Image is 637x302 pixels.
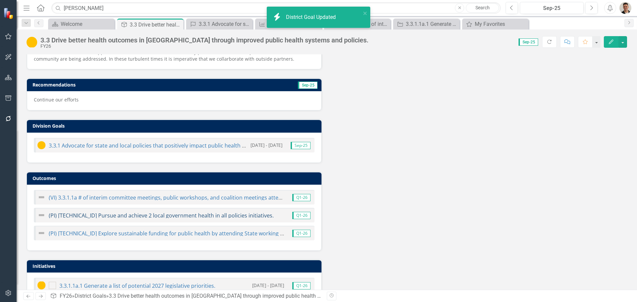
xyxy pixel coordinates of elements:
span: Sep-25 [298,82,318,89]
div: FY26 [40,44,369,49]
div: 3.3 Drive better health outcomes in [GEOGRAPHIC_DATA] through improved public health systems and ... [109,293,368,299]
img: In Progress [37,281,45,289]
a: 3.3.1.1a.1 Generate a list of potential 2027 legislative priorities. [59,282,215,289]
button: Sep-25 [520,2,584,14]
a: Search [466,3,499,13]
input: Search ClearPoint... [51,2,501,14]
a: FY26 [60,293,72,299]
a: 3.3.1 Advocate for state and local policies that positively impact public health using a "health ... [188,20,251,28]
img: Mike Escobar [619,2,631,14]
img: In Progress [27,37,37,47]
a: District Goals [75,293,106,299]
a: (PI) [TECHNICAL_ID] Explore sustainable funding for public health by attending State working grou... [49,230,341,237]
img: Not Defined [37,193,45,201]
span: Q1-26 [292,282,311,289]
div: Welcome [61,20,113,28]
p: Continue our efforts [34,96,315,103]
img: In Progress [37,141,45,149]
div: 3.3 Drive better health outcomes in [GEOGRAPHIC_DATA] through improved public health systems and ... [130,21,182,29]
span: Q1-26 [292,212,311,219]
span: Q1-26 [292,194,311,201]
span: Sep-25 [519,38,538,46]
a: 3.3.1.1a.1 Generate a list of potential 2027 legislative priorities. [395,20,458,28]
a: My Favorites [464,20,527,28]
span: Q1-26 [292,230,311,237]
div: District Goal Updated [286,14,337,21]
img: Not Defined [37,211,45,219]
a: (PI) [TECHNICAL_ID] Pursue and achieve 2 local government health in all policies initiatives. [257,20,320,28]
button: close [363,9,368,17]
span: Sep-25 [291,142,311,149]
h3: Division Goals [33,123,318,128]
div: My Favorites [475,20,527,28]
div: » » [50,292,322,300]
small: [DATE] - [DATE] [250,142,282,148]
div: 3.3.1 Advocate for state and local policies that positively impact public health using a "health ... [199,20,251,28]
small: [DATE] - [DATE] [252,282,284,288]
h3: Recommendations [33,82,227,87]
div: 3.3 Drive better health outcomes in [GEOGRAPHIC_DATA] through improved public health systems and ... [40,36,369,44]
h3: Initiatives [33,264,318,269]
a: 3.3.1 Advocate for state and local policies that positively impact public health using a "health ... [49,142,344,149]
a: (VI) 3.3.1.1a # of interim committee meetings, public workshops, and coalition meetings attended/... [49,194,321,201]
img: Not Defined [37,229,45,237]
a: (PI) [TECHNICAL_ID] Pursue and achieve 2 local government health in all policies initiatives. [49,212,274,219]
img: ClearPoint Strategy [3,8,15,19]
div: 3.3.1.1a.1 Generate a list of potential 2027 legislative priorities. [406,20,458,28]
a: Welcome [50,20,113,28]
div: Sep-25 [522,4,581,12]
h3: Outcomes [33,176,318,181]
p: NNPH continues to look for opportunities to collarborate with community partners to ensure the pu... [34,49,315,62]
